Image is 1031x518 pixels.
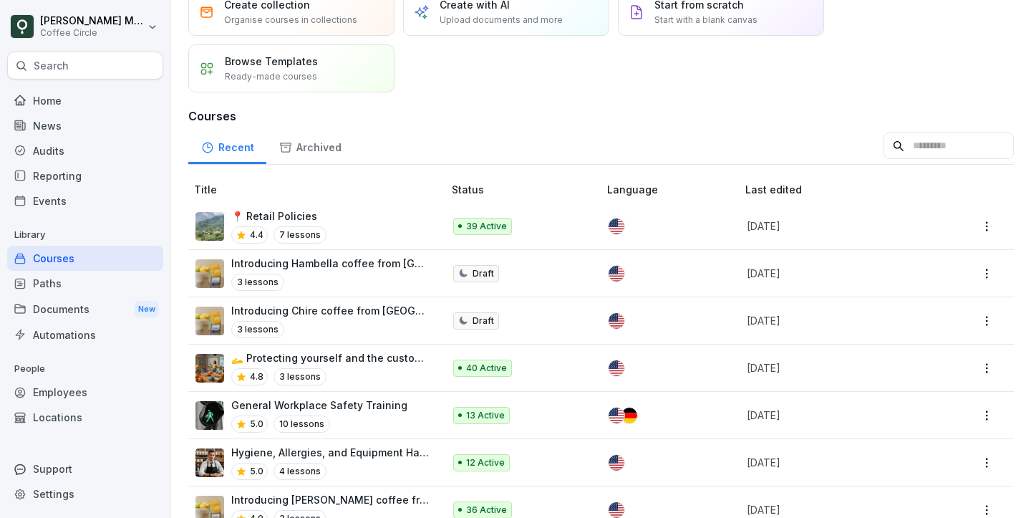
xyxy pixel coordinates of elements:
[466,504,507,517] p: 36 Active
[747,313,928,328] p: [DATE]
[274,416,330,433] p: 10 lessons
[621,408,637,423] img: de.svg
[466,362,507,375] p: 40 Active
[231,256,429,271] p: Introducing Hambella coffee from [GEOGRAPHIC_DATA]
[609,360,624,376] img: us.svg
[473,315,494,327] p: Draft
[40,15,145,27] p: [PERSON_NAME] Moschioni
[440,14,563,27] p: Upload documents and more
[224,14,357,27] p: Organise courses in collections
[7,246,163,271] a: Courses
[250,229,263,241] p: 4.4
[452,182,601,197] p: Status
[231,350,429,365] p: 🫴 Protecting yourself and the customers
[231,398,407,413] p: General Workplace Safety Training
[135,301,159,317] div: New
[231,445,429,460] p: Hygiene, Allergies, and Equipment Handling
[466,409,505,422] p: 13 Active
[7,481,163,507] a: Settings
[745,182,945,197] p: Last edited
[7,358,163,380] p: People
[7,188,163,214] a: Events
[40,28,145,38] p: Coffee Circle
[609,455,624,471] img: us.svg
[609,266,624,282] img: us.svg
[195,401,224,430] img: dk7x737xv5i545c4hvlzmvog.png
[609,313,624,329] img: us.svg
[34,59,69,73] p: Search
[250,465,263,478] p: 5.0
[274,368,326,385] p: 3 lessons
[7,224,163,246] p: Library
[188,128,266,164] a: Recent
[466,456,505,469] p: 12 Active
[747,219,928,234] p: [DATE]
[7,163,163,188] a: Reporting
[747,408,928,423] p: [DATE]
[7,296,163,322] div: Documents
[609,502,624,518] img: us.svg
[7,405,163,430] a: Locations
[7,113,163,138] a: News
[231,208,326,224] p: 📍 Retail Policies
[7,456,163,481] div: Support
[231,274,284,291] p: 3 lessons
[473,267,494,280] p: Draft
[274,463,326,480] p: 4 lessons
[7,138,163,163] a: Audits
[7,322,163,347] a: Automations
[7,296,163,322] a: DocumentsNew
[7,380,163,405] a: Employees
[250,418,263,431] p: 5.0
[188,107,1014,125] h3: Courses
[195,259,224,288] img: dgqjoierlop7afwbaof655oy.png
[609,219,624,234] img: us.svg
[747,266,928,281] p: [DATE]
[7,88,163,113] a: Home
[231,321,284,338] p: 3 lessons
[609,408,624,423] img: us.svg
[194,182,446,197] p: Title
[654,14,757,27] p: Start with a blank canvas
[231,492,429,507] p: Introducing [PERSON_NAME] coffee from [GEOGRAPHIC_DATA]
[747,502,928,517] p: [DATE]
[195,354,224,383] img: b6bm8nlnb9e4a66i6kerosil.png
[7,271,163,296] a: Paths
[747,360,928,375] p: [DATE]
[747,455,928,470] p: [DATE]
[225,70,317,83] p: Ready-made courses
[195,212,224,241] img: r4iv508g6r12c0i8kqe8gadw.png
[195,307,224,335] img: dgqjoierlop7afwbaof655oy.png
[225,54,318,69] p: Browse Templates
[266,128,354,164] a: Archived
[466,220,507,233] p: 39 Active
[195,449,224,477] img: w8tq144x4a2iyma52yp79ole.png
[231,303,429,318] p: Introducing Chire coffee from [GEOGRAPHIC_DATA]
[274,226,326,244] p: 7 lessons
[607,182,740,197] p: Language
[250,370,263,383] p: 4.8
